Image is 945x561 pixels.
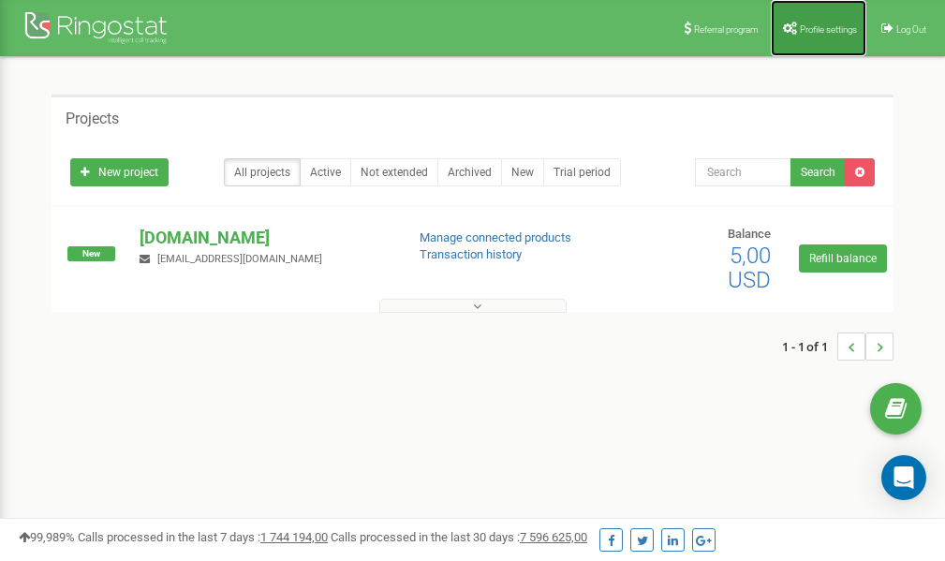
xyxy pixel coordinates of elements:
[260,530,328,544] u: 1 744 194,00
[800,24,857,35] span: Profile settings
[420,247,522,261] a: Transaction history
[694,24,759,35] span: Referral program
[224,158,301,186] a: All projects
[881,455,926,500] div: Open Intercom Messenger
[728,227,771,241] span: Balance
[331,530,587,544] span: Calls processed in the last 30 days :
[501,158,544,186] a: New
[728,243,771,293] span: 5,00 USD
[790,158,846,186] button: Search
[520,530,587,544] u: 7 596 625,00
[140,226,389,250] p: [DOMAIN_NAME]
[695,158,791,186] input: Search
[157,253,322,265] span: [EMAIL_ADDRESS][DOMAIN_NAME]
[420,230,571,244] a: Manage connected products
[350,158,438,186] a: Not extended
[543,158,621,186] a: Trial period
[300,158,351,186] a: Active
[782,332,837,361] span: 1 - 1 of 1
[70,158,169,186] a: New project
[799,244,887,273] a: Refill balance
[782,314,893,379] nav: ...
[896,24,926,35] span: Log Out
[67,246,115,261] span: New
[66,111,119,127] h5: Projects
[78,530,328,544] span: Calls processed in the last 7 days :
[437,158,502,186] a: Archived
[19,530,75,544] span: 99,989%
